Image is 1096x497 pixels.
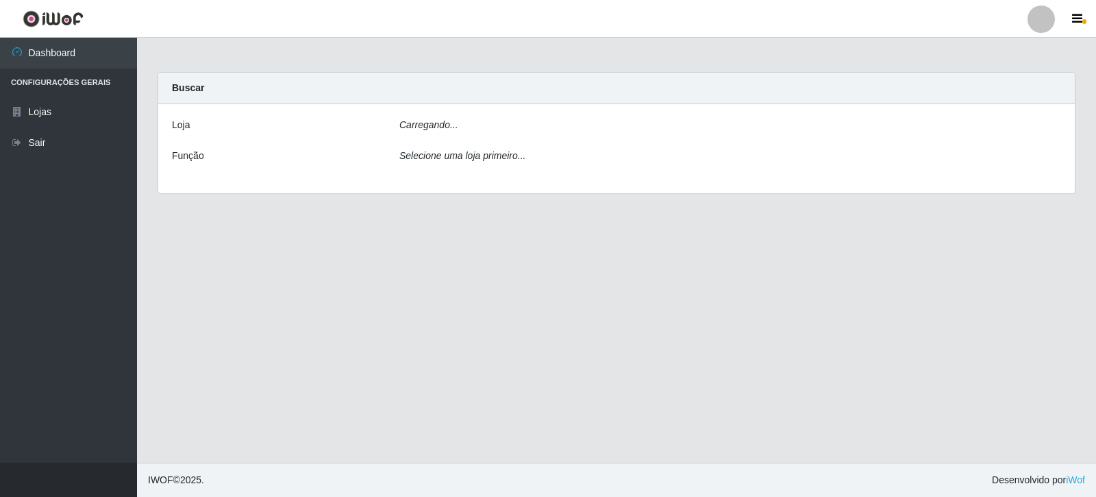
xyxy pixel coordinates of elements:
[399,150,525,161] i: Selecione uma loja primeiro...
[148,473,204,487] span: © 2025 .
[23,10,84,27] img: CoreUI Logo
[172,82,204,93] strong: Buscar
[1066,474,1085,485] a: iWof
[172,149,204,163] label: Função
[148,474,173,485] span: IWOF
[992,473,1085,487] span: Desenvolvido por
[399,119,458,130] i: Carregando...
[172,118,190,132] label: Loja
